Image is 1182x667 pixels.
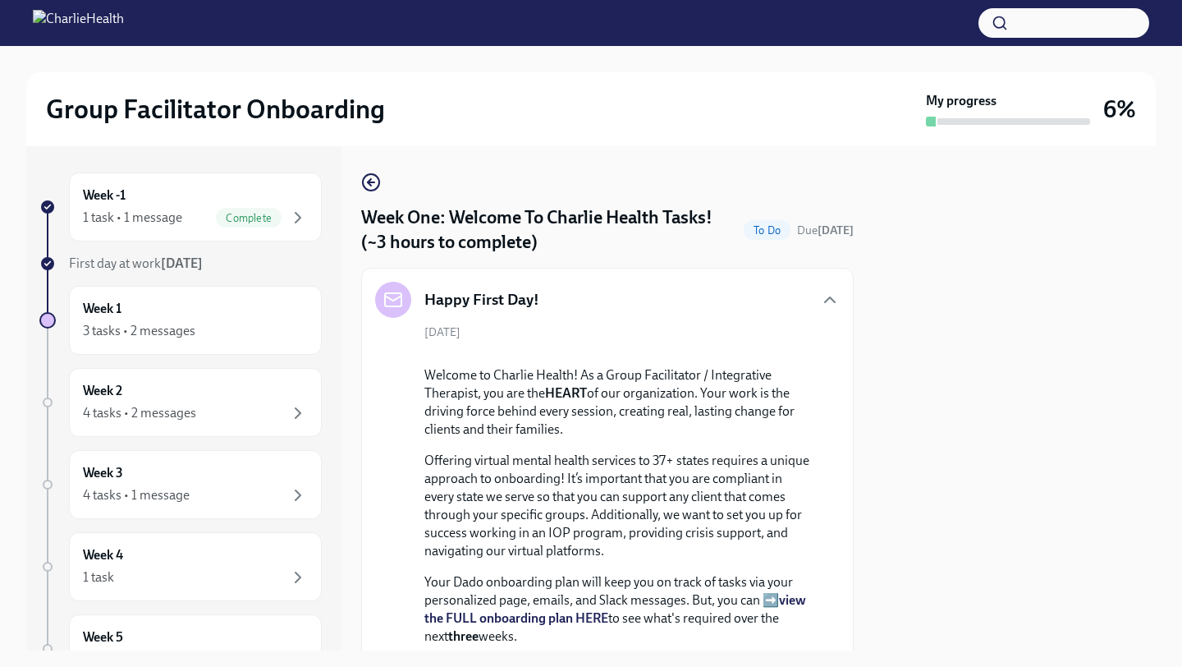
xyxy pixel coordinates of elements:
[69,255,203,271] span: First day at work
[39,286,322,355] a: Week 13 tasks • 2 messages
[39,532,322,601] a: Week 41 task
[797,223,854,237] span: Due
[83,628,123,646] h6: Week 5
[39,450,322,519] a: Week 34 tasks • 1 message
[424,289,539,310] h5: Happy First Day!
[83,382,122,400] h6: Week 2
[83,568,114,586] div: 1 task
[424,366,813,439] p: Welcome to Charlie Health! As a Group Facilitator / Integrative Therapist, you are the of our org...
[797,223,854,238] span: October 6th, 2025 10:00
[424,452,813,560] p: Offering virtual mental health services to 37+ states requires a unique approach to onboarding! I...
[83,186,126,205] h6: Week -1
[39,255,322,273] a: First day at work[DATE]
[83,486,190,504] div: 4 tasks • 1 message
[1103,94,1136,124] h3: 6%
[33,10,124,36] img: CharlieHealth
[216,212,282,224] span: Complete
[83,546,123,564] h6: Week 4
[83,300,121,318] h6: Week 1
[39,368,322,437] a: Week 24 tasks • 2 messages
[744,224,790,237] span: To Do
[83,464,123,482] h6: Week 3
[818,223,854,237] strong: [DATE]
[545,385,587,401] strong: HEART
[161,255,203,271] strong: [DATE]
[361,205,737,255] h4: Week One: Welcome To Charlie Health Tasks! (~3 hours to complete)
[83,322,195,340] div: 3 tasks • 2 messages
[424,573,813,646] p: Your Dado onboarding plan will keep you on track of tasks via your personalized page, emails, and...
[83,404,196,422] div: 4 tasks • 2 messages
[926,92,996,110] strong: My progress
[39,172,322,241] a: Week -11 task • 1 messageComplete
[46,93,385,126] h2: Group Facilitator Onboarding
[424,324,460,340] span: [DATE]
[83,209,182,227] div: 1 task • 1 message
[448,628,479,644] strong: three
